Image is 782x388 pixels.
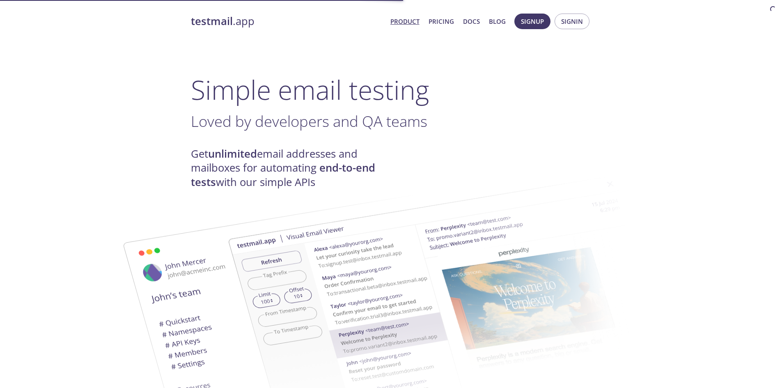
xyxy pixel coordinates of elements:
a: Docs [463,16,480,27]
strong: end-to-end tests [191,161,375,189]
strong: testmail [191,14,233,28]
a: Blog [489,16,506,27]
span: Signup [521,16,544,27]
h4: Get email addresses and mailboxes for automating with our simple APIs [191,147,391,189]
h1: Simple email testing [191,74,592,106]
span: Loved by developers and QA teams [191,111,427,131]
span: Signin [561,16,583,27]
a: Product [390,16,420,27]
a: Pricing [429,16,454,27]
strong: unlimited [208,147,257,161]
a: testmail.app [191,14,384,28]
button: Signup [514,14,550,29]
button: Signin [555,14,589,29]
